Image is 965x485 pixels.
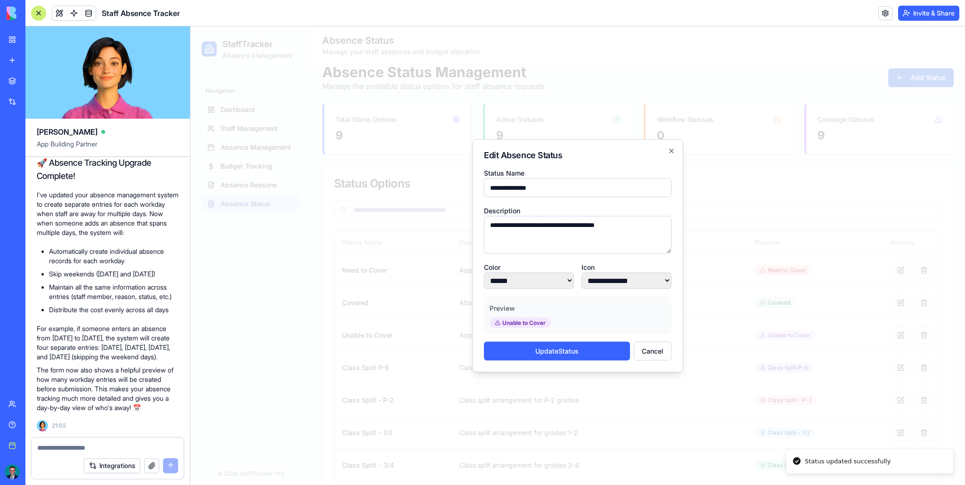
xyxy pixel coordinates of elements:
[898,6,959,21] button: Invite & Share
[294,237,310,245] label: Color
[37,420,48,431] img: Ella_00000_wcx2te.png
[49,305,179,315] li: Distribute the cost evenly across all days
[294,125,481,133] h2: Edit Absence Status
[102,8,180,19] h1: Staff Absence Tracker
[37,324,179,362] p: For example, if someone enters an absence from [DATE] to [DATE], the system will create four sepa...
[49,247,179,266] li: Automatically create individual absence records for each workday
[37,190,179,237] p: I've updated your absence management system to create separate entries for each workday when staf...
[391,237,404,245] label: Icon
[294,315,440,334] button: UpdateStatus
[49,269,179,279] li: Skip weekends ([DATE] and [DATE])
[294,180,330,188] label: Description
[37,365,179,412] p: The form now also shows a helpful preview of how many workday entries will be created before subm...
[37,139,179,156] span: App Building Partner
[37,156,179,183] h1: 🚀 Absence Tracking Upgrade Complete!
[294,143,334,151] label: Status Name
[7,7,65,20] img: logo
[299,291,360,302] div: Unable to Cover
[37,126,98,137] span: [PERSON_NAME]
[5,464,20,479] img: ACg8ocIWlyrQpyC9rYw-i5p2BYllzGazdWR06BEnwygcaoTbuhncZJth=s96-c
[443,315,481,334] button: Cancel
[299,278,325,286] label: Preview
[84,458,140,473] button: Integrations
[52,422,66,429] span: 21:02
[49,283,179,301] li: Maintain all the same information across entries (staff member, reason, status, etc.)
